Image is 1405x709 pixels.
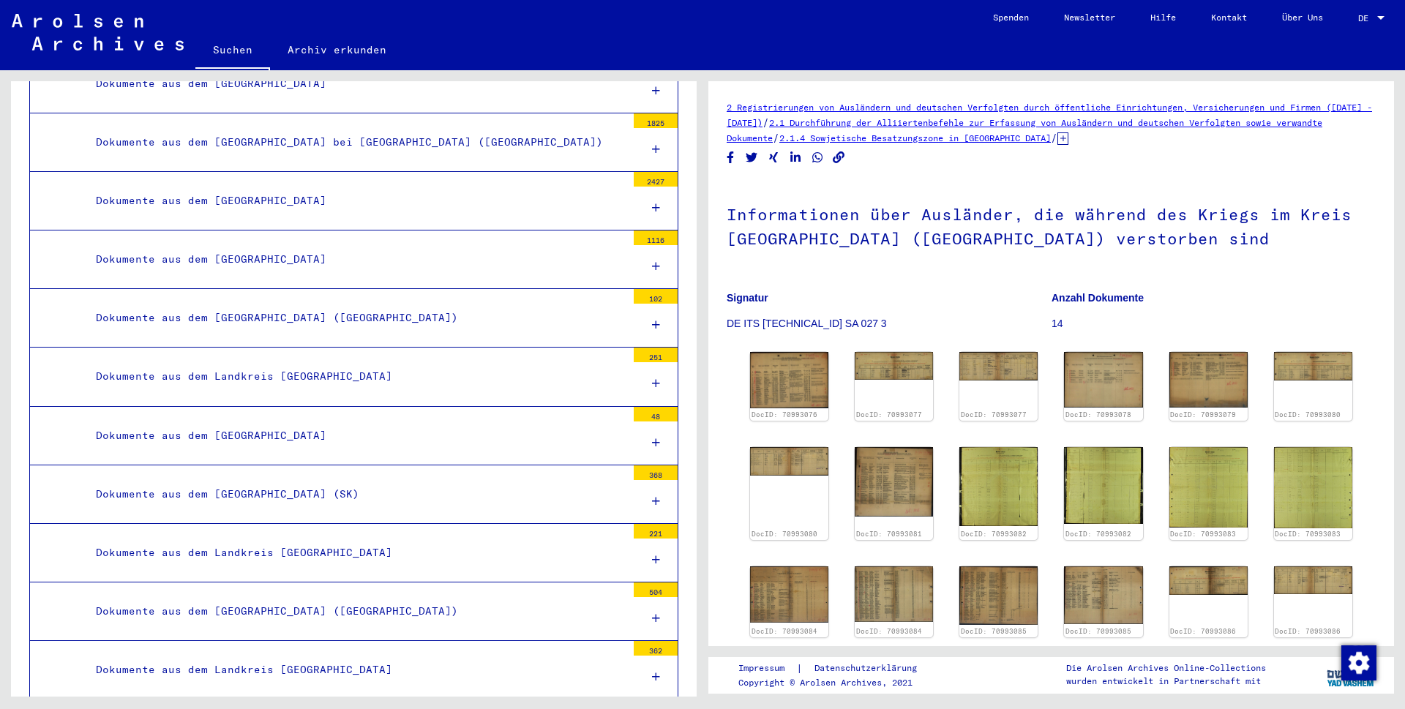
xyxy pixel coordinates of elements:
span: / [773,131,779,144]
img: 002.jpg [1274,447,1352,528]
b: Signatur [727,292,768,304]
button: Copy link [831,149,847,167]
p: Copyright © Arolsen Archives, 2021 [738,676,934,689]
a: DocID: 70993084 [856,627,922,635]
a: DocID: 70993078 [1065,410,1131,419]
img: 001.jpg [750,352,828,408]
a: DocID: 70993079 [1170,410,1236,419]
div: Dokumente aus dem Landkreis [GEOGRAPHIC_DATA] [85,656,626,684]
a: DocID: 70993080 [1275,410,1341,419]
a: DocID: 70993085 [1065,627,1131,635]
button: Share on Facebook [723,149,738,167]
a: DocID: 70993076 [752,410,817,419]
p: DE ITS [TECHNICAL_ID] SA 027 3 [727,316,1051,331]
div: Dokumente aus dem [GEOGRAPHIC_DATA] [85,245,626,274]
a: DocID: 70993082 [1065,530,1131,538]
img: 002.jpg [855,566,933,622]
span: / [1051,131,1057,144]
img: 001.jpg [959,447,1038,525]
div: Dokumente aus dem [GEOGRAPHIC_DATA] [85,70,626,98]
div: 1825 [634,113,678,128]
img: 002.jpg [1064,447,1142,524]
a: DocID: 70993085 [961,627,1027,635]
a: Suchen [195,32,270,70]
img: 001.jpg [1064,352,1142,408]
img: 001.jpg [1169,566,1248,595]
div: 1116 [634,230,678,245]
p: 14 [1052,316,1376,331]
button: Share on Twitter [744,149,760,167]
div: Dokumente aus dem [GEOGRAPHIC_DATA] ([GEOGRAPHIC_DATA]) [85,304,626,332]
div: Dokumente aus dem [GEOGRAPHIC_DATA] bei [GEOGRAPHIC_DATA] ([GEOGRAPHIC_DATA]) [85,128,626,157]
div: Dokumente aus dem Landkreis [GEOGRAPHIC_DATA] [85,539,626,567]
div: 251 [634,348,678,362]
img: 001.jpg [1169,352,1248,408]
div: Dokumente aus dem [GEOGRAPHIC_DATA] [85,421,626,450]
button: Share on Xing [766,149,782,167]
a: 2.1 Durchführung der Alliiertenbefehle zur Erfassung von Ausländern und deutschen Verfolgten sowi... [727,117,1322,143]
div: Dokumente aus dem [GEOGRAPHIC_DATA] (SK) [85,480,626,509]
img: 002.jpg [750,447,828,476]
div: 102 [634,289,678,304]
button: Share on WhatsApp [810,149,825,167]
img: 001.jpg [855,352,933,380]
p: Die Arolsen Archives Online-Collections [1066,661,1266,675]
span: DE [1358,13,1374,23]
span: / [763,116,769,129]
a: DocID: 70993086 [1275,627,1341,635]
a: DocID: 70993081 [856,530,922,538]
b: Anzahl Dokumente [1052,292,1144,304]
a: Archiv erkunden [270,32,404,67]
img: 002.jpg [1064,566,1142,623]
a: Impressum [738,661,796,676]
a: 2 Registrierungen von Ausländern und deutschen Verfolgten durch öffentliche Einrichtungen, Versic... [727,102,1372,128]
img: Arolsen_neg.svg [12,14,184,50]
img: 001.jpg [1169,447,1248,528]
div: 504 [634,582,678,597]
div: | [738,661,934,676]
a: Datenschutzerklärung [803,661,934,676]
img: 002.jpg [959,352,1038,380]
div: Zustimmung ändern [1341,645,1376,680]
img: 001.jpg [750,566,828,622]
a: DocID: 70993084 [752,627,817,635]
a: DocID: 70993083 [1275,530,1341,538]
div: 362 [634,641,678,656]
img: yv_logo.png [1324,656,1379,693]
div: Dokumente aus dem [GEOGRAPHIC_DATA] ([GEOGRAPHIC_DATA]) [85,597,626,626]
a: DocID: 70993086 [1170,627,1236,635]
a: DocID: 70993077 [961,410,1027,419]
img: 001.jpg [1274,352,1352,380]
div: Dokumente aus dem [GEOGRAPHIC_DATA] [85,187,626,215]
a: DocID: 70993083 [1170,530,1236,538]
img: 001.jpg [959,566,1038,625]
h1: Informationen über Ausländer, die während des Kriegs im Kreis [GEOGRAPHIC_DATA] ([GEOGRAPHIC_DATA... [727,181,1376,269]
a: DocID: 70993080 [752,530,817,538]
div: Dokumente aus dem Landkreis [GEOGRAPHIC_DATA] [85,362,626,391]
img: 001.jpg [855,447,933,517]
button: Share on LinkedIn [788,149,803,167]
div: 368 [634,465,678,480]
div: 48 [634,407,678,421]
a: DocID: 70993082 [961,530,1027,538]
a: DocID: 70993077 [856,410,922,419]
div: 221 [634,524,678,539]
p: wurden entwickelt in Partnerschaft mit [1066,675,1266,688]
img: Zustimmung ändern [1341,645,1376,680]
a: 2.1.4 Sowjetische Besatzungszone in [GEOGRAPHIC_DATA] [779,132,1051,143]
img: 002.jpg [1274,566,1352,594]
div: 2427 [634,172,678,187]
